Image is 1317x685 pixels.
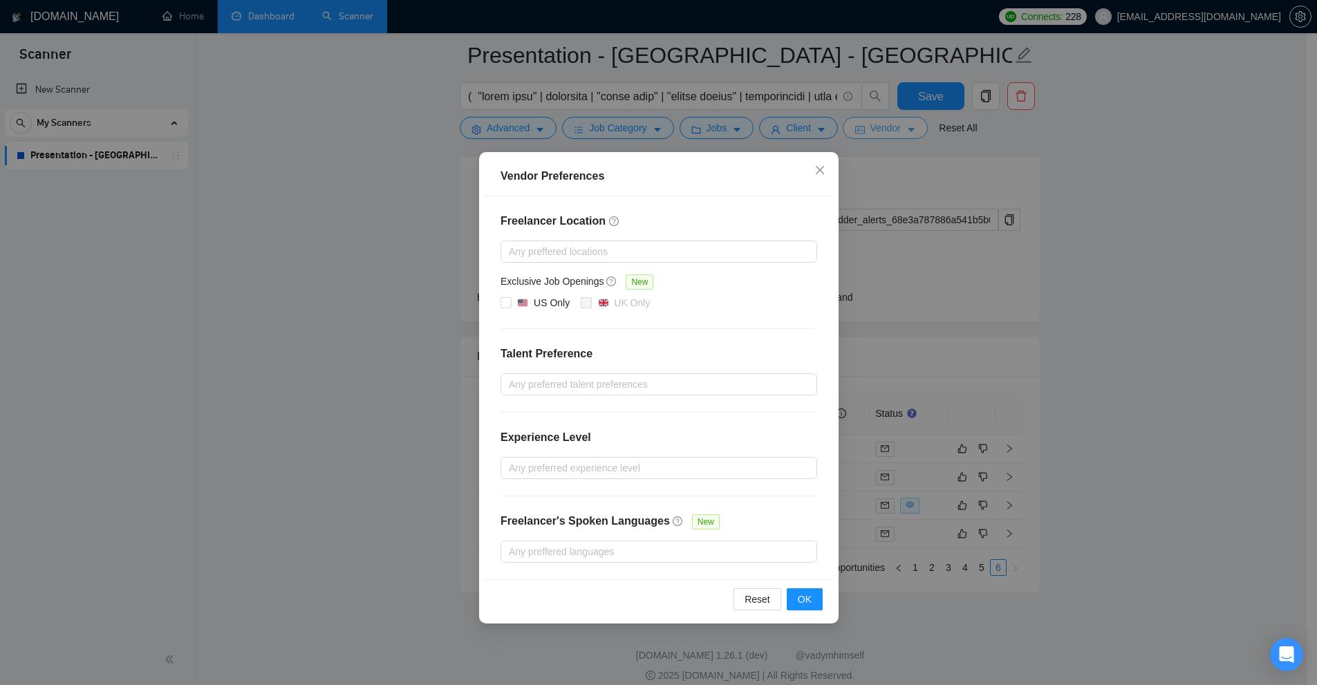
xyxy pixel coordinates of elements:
span: question-circle [606,276,617,287]
span: Reset [745,592,770,607]
div: US Only [534,295,570,310]
div: Vendor Preferences [501,168,817,185]
div: Open Intercom Messenger [1270,638,1303,671]
img: 🇬🇧 [598,298,608,308]
h4: Talent Preference [501,346,817,362]
h5: Exclusive Job Openings [501,274,604,289]
h4: Freelancer Location [501,213,817,229]
h4: Experience Level [501,429,591,446]
span: OK [797,592,811,607]
img: 🇺🇸 [518,298,527,308]
button: Close [801,152,839,189]
span: New [626,274,653,290]
span: New [691,514,719,529]
span: close [814,165,825,176]
span: question-circle [672,516,683,527]
button: Reset [734,588,781,610]
span: question-circle [608,216,619,227]
div: UK Only [614,295,650,310]
button: OK [786,588,822,610]
h4: Freelancer's Spoken Languages [501,513,670,529]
